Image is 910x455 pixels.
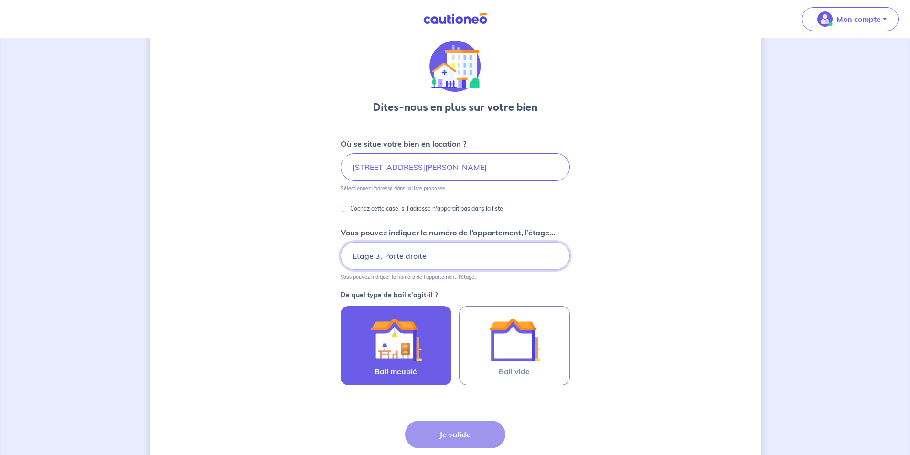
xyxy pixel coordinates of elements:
[350,203,503,214] p: Cochez cette case, si l'adresse n'apparaît pas dans la liste
[429,41,481,92] img: illu_houses.svg
[817,11,833,27] img: illu_account_valid_menu.svg
[373,100,537,115] h3: Dites-nous en plus sur votre bien
[489,314,540,366] img: illu_empty_lease.svg
[419,13,491,25] img: Cautioneo
[341,292,570,298] p: De quel type de bail s’agit-il ?
[341,274,477,280] p: Vous pouvez indiquer le numéro de l’appartement, l’étage...
[341,153,570,181] input: 2 rue de paris, 59000 lille
[836,13,881,25] p: Mon compte
[341,242,570,270] input: Appartement 2
[802,7,899,31] button: illu_account_valid_menu.svgMon compte
[499,366,530,377] span: Bail vide
[341,227,555,238] p: Vous pouvez indiquer le numéro de l’appartement, l’étage...
[375,366,417,377] span: Bail meublé
[341,185,445,191] p: Sélectionnez l'adresse dans la liste proposée
[370,314,422,366] img: illu_furnished_lease.svg
[341,138,466,149] p: Où se situe votre bien en location ?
